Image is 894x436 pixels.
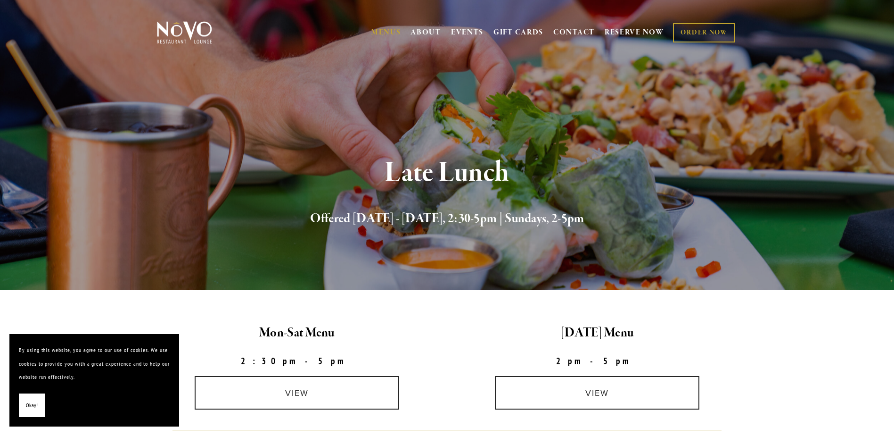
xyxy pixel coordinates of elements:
[556,355,638,367] strong: 2pm-5pm
[493,24,543,42] a: GIFT CARDS
[605,24,664,42] a: RESERVE NOW
[553,24,595,42] a: CONTACT
[455,323,739,343] h2: [DATE] Menu
[410,28,441,37] a: ABOUT
[172,209,722,229] h2: Offered [DATE] - [DATE], 2:30-5pm | Sundays, 2-5pm
[495,376,699,410] a: view
[451,28,484,37] a: EVENTS
[19,344,170,384] p: By using this website, you agree to our use of cookies. We use cookies to provide you with a grea...
[673,23,735,42] a: ORDER NOW
[19,394,45,418] button: Okay!
[26,399,38,412] span: Okay!
[155,21,214,44] img: Novo Restaurant &amp; Lounge
[371,28,401,37] a: MENUS
[172,158,722,188] h1: Late Lunch
[241,355,353,367] strong: 2:30pm-5pm
[155,323,439,343] h2: Mon-Sat Menu
[195,376,399,410] a: view
[9,334,179,427] section: Cookie banner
